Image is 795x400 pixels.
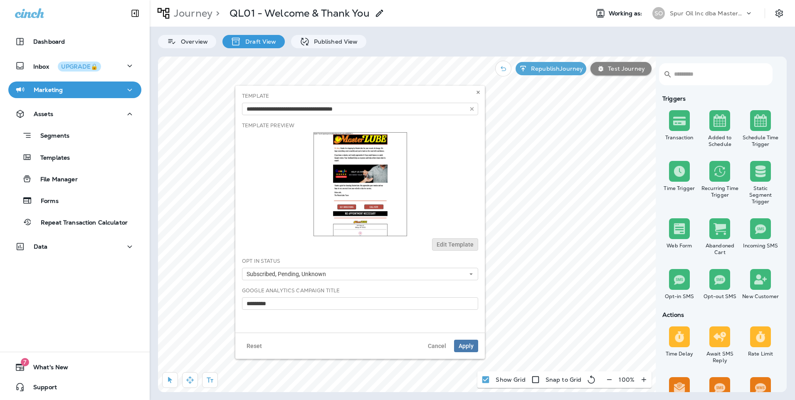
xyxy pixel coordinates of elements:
[609,10,644,17] span: Working as:
[454,340,478,352] button: Apply
[212,7,220,20] p: >
[742,351,779,357] div: Rate Limit
[772,6,787,21] button: Settings
[619,376,635,383] p: 100 %
[670,10,745,17] p: Spur Oil Inc dba MasterLube
[496,376,525,383] p: Show Grid
[33,38,65,45] p: Dashboard
[123,5,147,22] button: Collapse Sidebar
[701,293,739,300] div: Opt-out SMS
[61,64,98,69] div: UPGRADE🔒
[33,62,101,70] p: Inbox
[661,242,698,249] div: Web Form
[659,311,781,318] div: Actions
[8,238,141,255] button: Data
[25,384,57,394] span: Support
[590,62,652,75] button: Test Journey
[34,243,48,250] p: Data
[432,238,478,251] button: Edit Template
[8,359,141,375] button: 7What's New
[32,154,70,162] p: Templates
[32,176,78,184] p: File Manager
[428,343,446,349] span: Cancel
[652,7,665,20] div: SO
[701,134,739,148] div: Added to Schedule
[177,38,208,45] p: Overview
[242,268,478,280] button: Subscribed, Pending, Unknown
[8,81,141,98] button: Marketing
[170,7,212,20] p: Journey
[661,351,698,357] div: Time Delay
[241,38,276,45] p: Draft View
[546,376,582,383] p: Snap to Grid
[528,65,583,72] p: Republish Journey
[21,358,29,366] span: 7
[8,170,141,188] button: File Manager
[242,287,340,294] label: Google Analytics Campaign Title
[242,93,269,99] label: Template
[58,62,101,72] button: UPGRADE🔒
[701,351,739,364] div: Await SMS Reply
[701,185,739,198] div: Recurring Time Trigger
[8,192,141,209] button: Forms
[659,95,781,102] div: Triggers
[8,148,141,166] button: Templates
[8,213,141,231] button: Repeat Transaction Calculator
[32,132,69,141] p: Segments
[701,242,739,256] div: Abandoned Cart
[661,293,698,300] div: Opt-in SMS
[8,33,141,50] button: Dashboard
[742,134,779,148] div: Schedule Time Trigger
[32,219,128,227] p: Repeat Transaction Calculator
[32,198,59,205] p: Forms
[742,242,779,249] div: Incoming SMS
[230,7,370,20] p: QL01 - Welcome & Thank You
[247,271,329,278] span: Subscribed, Pending, Unknown
[8,106,141,122] button: Assets
[242,340,267,352] button: Reset
[242,122,294,129] label: Template Preview
[247,343,262,349] span: Reset
[459,343,474,349] span: Apply
[25,364,68,374] span: What's New
[8,126,141,144] button: Segments
[605,65,645,72] p: Test Journey
[423,340,451,352] button: Cancel
[34,111,53,117] p: Assets
[8,57,141,74] button: InboxUPGRADE🔒
[34,86,63,93] p: Marketing
[8,379,141,395] button: Support
[242,258,280,264] label: Opt In Status
[742,293,779,300] div: New Customer
[661,134,698,141] div: Transaction
[437,242,474,247] span: Edit Template
[310,38,358,45] p: Published View
[742,185,779,205] div: Static Segment Trigger
[516,62,586,75] button: RepublishJourney
[661,185,698,192] div: Time Trigger
[314,132,407,236] img: thumbnail for template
